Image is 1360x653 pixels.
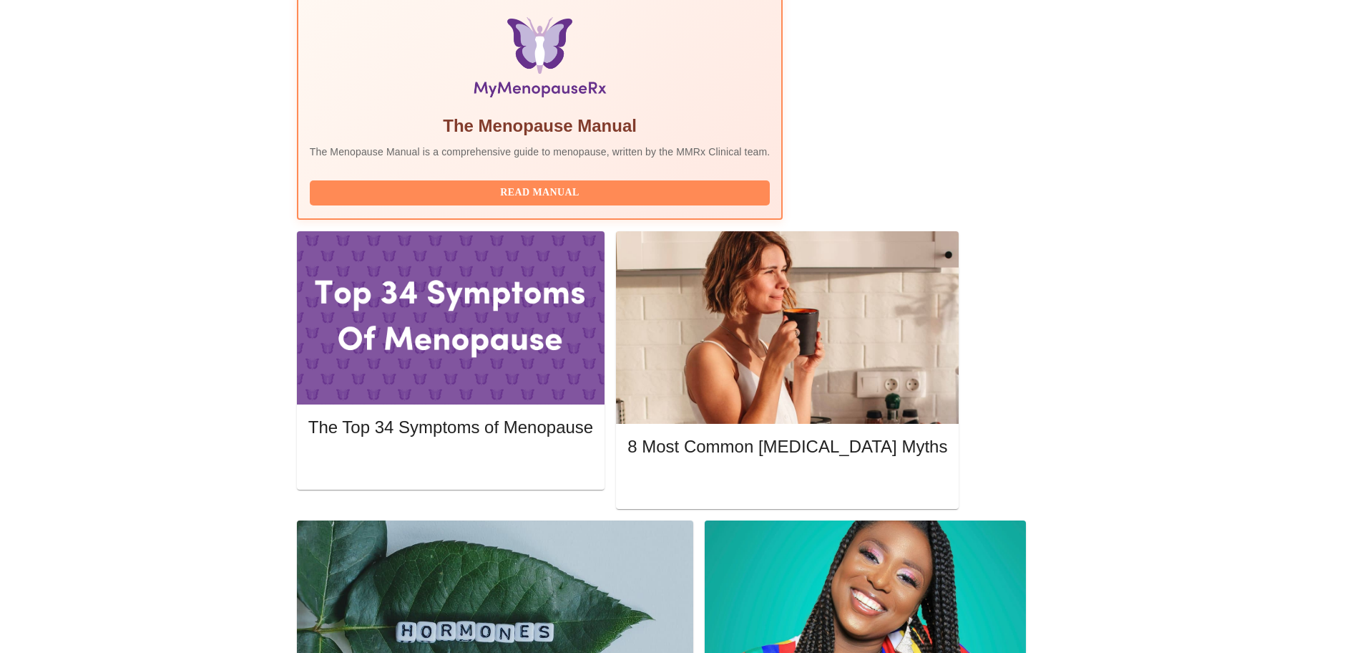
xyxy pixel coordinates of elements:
[323,455,579,473] span: Read More
[308,452,593,477] button: Read More
[308,457,597,469] a: Read More
[310,145,770,159] p: The Menopause Manual is a comprehensive guide to menopause, written by the MMRx Clinical team.
[642,475,933,493] span: Read More
[308,416,593,439] h5: The Top 34 Symptoms of Menopause
[383,17,697,103] img: Menopause Manual
[324,184,756,202] span: Read Manual
[627,472,947,497] button: Read More
[627,435,947,458] h5: 8 Most Common [MEDICAL_DATA] Myths
[310,185,774,198] a: Read Manual
[310,180,770,205] button: Read Manual
[627,477,951,489] a: Read More
[310,115,770,137] h5: The Menopause Manual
